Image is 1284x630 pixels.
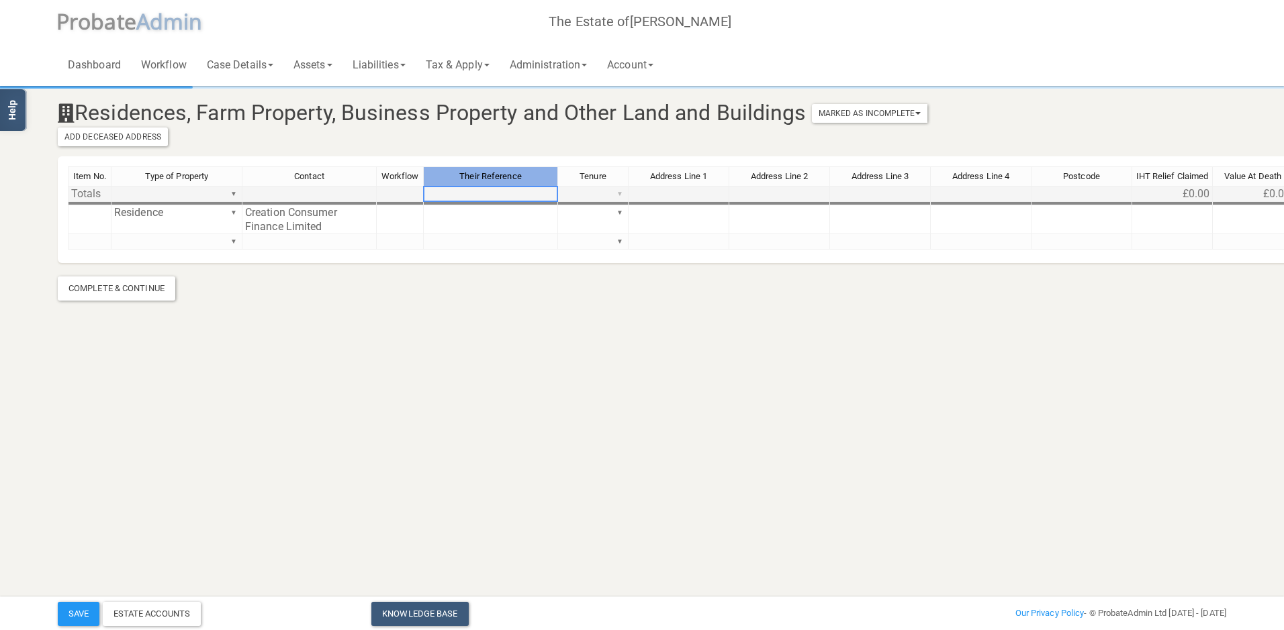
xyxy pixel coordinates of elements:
a: Liabilities [342,43,416,86]
div: ▼ [228,234,239,248]
span: dmin [150,7,202,36]
span: Their Reference [459,171,522,181]
a: Tax & Apply [416,43,500,86]
a: Account [597,43,663,86]
span: Item No. [73,171,106,181]
td: Creation Consumer Finance Limited [242,205,377,234]
h3: Residences, Farm Property, Business Property and Other Land and Buildings [48,101,1038,148]
span: IHT Relief Claimed [1136,171,1209,181]
div: ▼ [614,205,625,219]
td: Residence [111,205,242,234]
span: Workflow [381,171,419,181]
div: Estate Accounts [103,602,201,626]
span: Address Line 2 [751,171,808,181]
a: Case Details [197,43,283,86]
a: Our Privacy Policy [1015,608,1085,618]
a: Assets [283,43,342,86]
a: Administration [500,43,597,86]
a: Knowledge Base [371,602,468,626]
span: Value At Death [1224,171,1281,181]
span: Address Line 3 [852,171,909,181]
span: Tenure [580,171,606,181]
span: Address Line 1 [650,171,707,181]
td: £0.00 [1132,186,1213,202]
a: Dashboard [58,43,131,86]
button: Marked As Incomplete [812,104,927,123]
div: ▼ [614,187,625,201]
span: Type of Property [145,171,209,181]
span: Contact [294,171,324,181]
div: Complete & Continue [58,276,175,301]
button: Add Deceased Address [58,127,168,146]
button: Save [58,602,99,626]
span: robate [69,7,136,36]
div: ▼ [228,205,239,219]
div: - © ProbateAdmin Ltd [DATE] - [DATE] [840,605,1236,621]
span: P [56,7,136,36]
a: Workflow [131,43,197,86]
span: Postcode [1063,171,1100,181]
div: ▼ [228,187,239,201]
div: ▼ [614,234,625,248]
span: Address Line 4 [952,171,1009,181]
span: A [136,7,203,36]
td: Totals [68,186,111,202]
